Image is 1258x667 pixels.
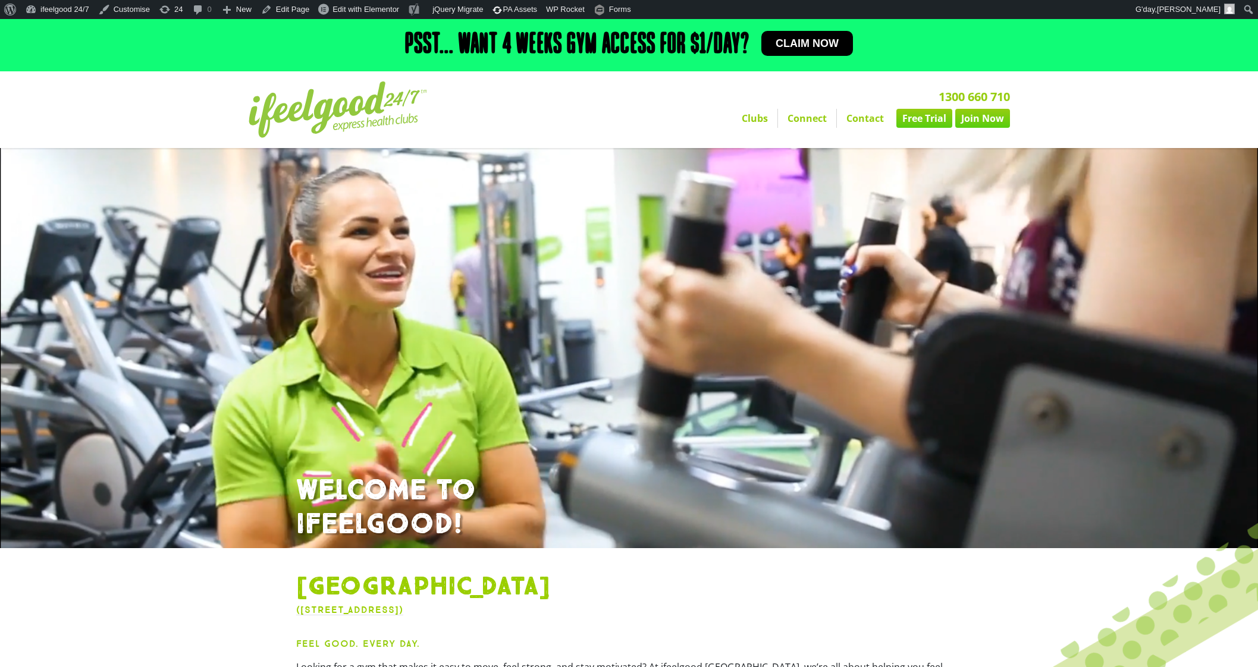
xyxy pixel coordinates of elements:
[296,572,962,603] h1: [GEOGRAPHIC_DATA]
[778,109,836,128] a: Connect
[296,474,962,542] h1: WELCOME TO IFEELGOOD!
[896,109,952,128] a: Free Trial
[837,109,893,128] a: Contact
[296,638,420,649] strong: Feel Good. Every Day.
[776,38,839,49] span: Claim now
[955,109,1010,128] a: Join Now
[332,5,399,14] span: Edit with Elementor
[732,109,777,128] a: Clubs
[405,31,749,59] h2: Psst... Want 4 weeks gym access for $1/day?
[519,109,1010,128] nav: Menu
[939,89,1010,105] a: 1300 660 710
[1157,5,1221,14] span: [PERSON_NAME]
[761,31,853,56] a: Claim now
[296,604,403,615] a: ([STREET_ADDRESS])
